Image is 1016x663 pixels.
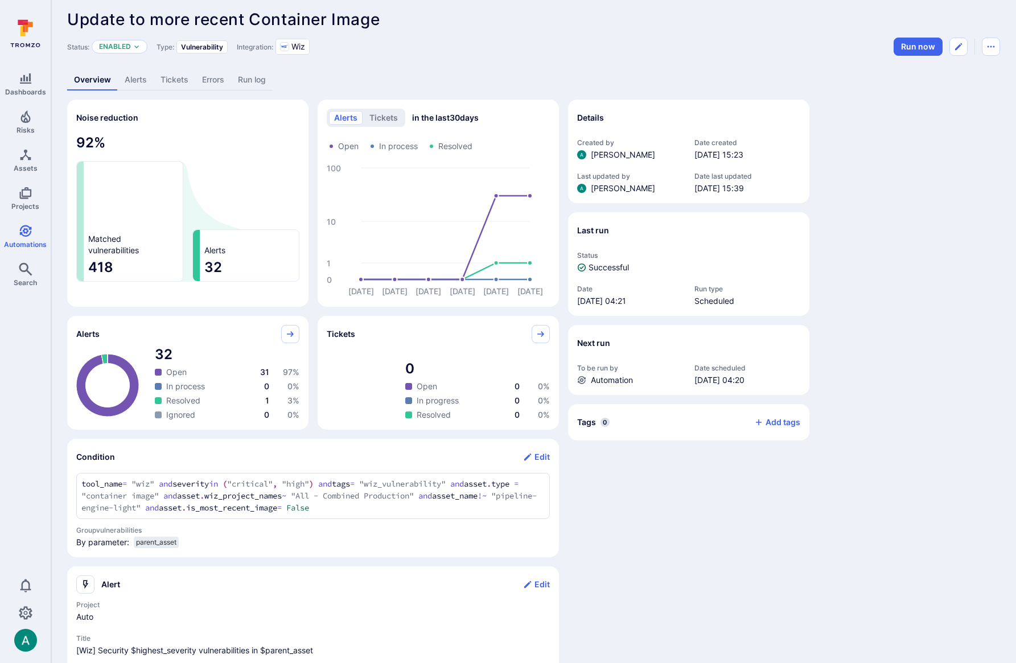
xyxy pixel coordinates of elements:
[416,286,441,296] text: [DATE]
[568,100,809,203] section: Details widget
[577,172,683,180] span: Last updated by
[517,286,543,296] text: [DATE]
[600,418,610,427] span: 0
[694,364,800,372] span: Date scheduled
[265,396,269,405] span: 1
[327,258,331,268] text: 1
[577,138,683,147] span: Created by
[166,409,195,421] span: Ignored
[157,43,174,51] span: Type:
[382,286,408,296] text: [DATE]
[67,10,380,29] span: Update to more recent Container Image
[76,634,550,643] span: Title
[329,111,363,125] button: alerts
[67,69,1000,90] div: Automation tabs
[438,141,472,152] span: Resolved
[5,88,46,96] span: Dashboards
[338,141,359,152] span: Open
[694,295,800,307] span: Scheduled
[538,381,550,391] span: 0 %
[264,410,269,419] span: 0
[14,164,38,172] span: Assets
[11,202,39,211] span: Projects
[483,286,509,296] text: [DATE]
[67,69,118,90] a: Overview
[76,537,129,553] span: By parameter:
[204,245,225,256] span: Alerts
[4,240,47,249] span: Automations
[577,295,683,307] span: [DATE] 04:21
[577,225,609,236] h2: Last run
[154,69,195,90] a: Tickets
[591,149,655,160] span: [PERSON_NAME]
[364,111,403,125] button: tickets
[417,381,437,392] span: Open
[166,395,200,406] span: Resolved
[14,629,37,652] div: Arjan Dehar
[577,184,586,193] div: Arjan Dehar
[577,150,586,159] img: ACg8ocLSa5mPYBaXNx3eFu_EmspyJX0laNWN7cXOFirfQ7srZveEpg=s96-c
[17,126,35,134] span: Risks
[231,69,273,90] a: Run log
[577,251,800,260] span: Status
[327,163,341,173] text: 100
[591,183,655,194] span: [PERSON_NAME]
[694,138,800,147] span: Date created
[195,69,231,90] a: Errors
[577,417,596,428] h2: Tags
[405,360,550,378] span: total
[237,43,273,51] span: Integration:
[99,42,131,51] button: Enabled
[694,374,800,386] span: [DATE] 04:20
[76,645,550,656] span: alert title
[694,285,800,293] span: Run type
[538,410,550,419] span: 0 %
[327,217,336,227] text: 10
[577,364,683,372] span: To be run by
[694,183,800,194] span: [DATE] 15:39
[327,275,332,285] text: 0
[14,278,37,287] span: Search
[76,328,100,340] span: Alerts
[450,286,475,296] text: [DATE]
[176,40,228,53] div: Vulnerability
[523,448,550,466] button: Edit
[88,233,139,256] span: Matched vulnerabilities
[577,150,586,159] div: Arjan Dehar
[14,629,37,652] img: ACg8ocLSa5mPYBaXNx3eFu_EmspyJX0laNWN7cXOFirfQ7srZveEpg=s96-c
[745,413,800,431] button: Add tags
[589,262,629,273] span: Successful
[694,149,800,160] span: [DATE] 15:23
[327,328,355,340] span: Tickets
[67,439,559,557] section: Condition widget
[318,316,559,430] div: Tickets pie widget
[982,38,1000,56] button: Automation menu
[76,600,550,609] span: Project
[287,410,299,419] span: 0 %
[67,43,89,51] span: Status:
[318,100,559,307] div: Alerts/Tickets trend
[166,381,205,392] span: In process
[379,141,418,152] span: In process
[348,286,374,296] text: [DATE]
[577,285,683,293] span: Date
[577,184,586,193] img: ACg8ocLSa5mPYBaXNx3eFu_EmspyJX0laNWN7cXOFirfQ7srZveEpg=s96-c
[568,404,809,440] div: Collapse tags
[412,112,479,123] span: in the last 30 days
[136,538,176,547] span: parent_asset
[287,396,299,405] span: 3 %
[515,410,520,419] span: 0
[155,345,299,364] span: total
[118,69,154,90] a: Alerts
[287,381,299,391] span: 0 %
[283,367,299,377] span: 97 %
[417,395,459,406] span: In progress
[260,367,269,377] span: 31
[88,258,178,277] span: 418
[515,396,520,405] span: 0
[204,258,294,277] span: 32
[76,134,299,152] span: 92 %
[523,575,550,594] button: Edit
[949,38,968,56] button: Edit automation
